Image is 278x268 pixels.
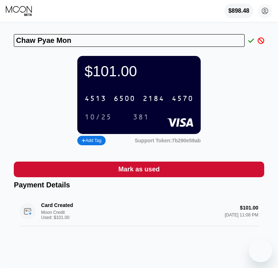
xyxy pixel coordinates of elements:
[14,162,264,177] div: Mark as used
[172,95,193,103] div: 4570
[79,111,117,123] div: 10/25
[135,138,201,143] div: Support Token:7b290e59ab
[224,4,253,18] div: $898.48
[228,8,249,14] div: $898.48
[114,95,135,103] div: 6500
[143,95,164,103] div: 2184
[85,113,112,122] div: 10/25
[133,113,149,122] div: 381
[249,239,272,262] iframe: 启动消息传送窗口的按钮
[127,111,155,123] div: 381
[135,138,201,143] div: Support Token: 7b290e59ab
[14,34,245,47] input: Text input field
[82,138,101,143] div: Add Tag
[118,165,160,174] div: Mark as used
[80,91,198,106] div: 4513650021844570
[85,63,193,80] div: $101.00
[77,136,106,145] div: Add Tag
[85,95,106,103] div: 4513
[14,181,264,189] div: Payment Details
